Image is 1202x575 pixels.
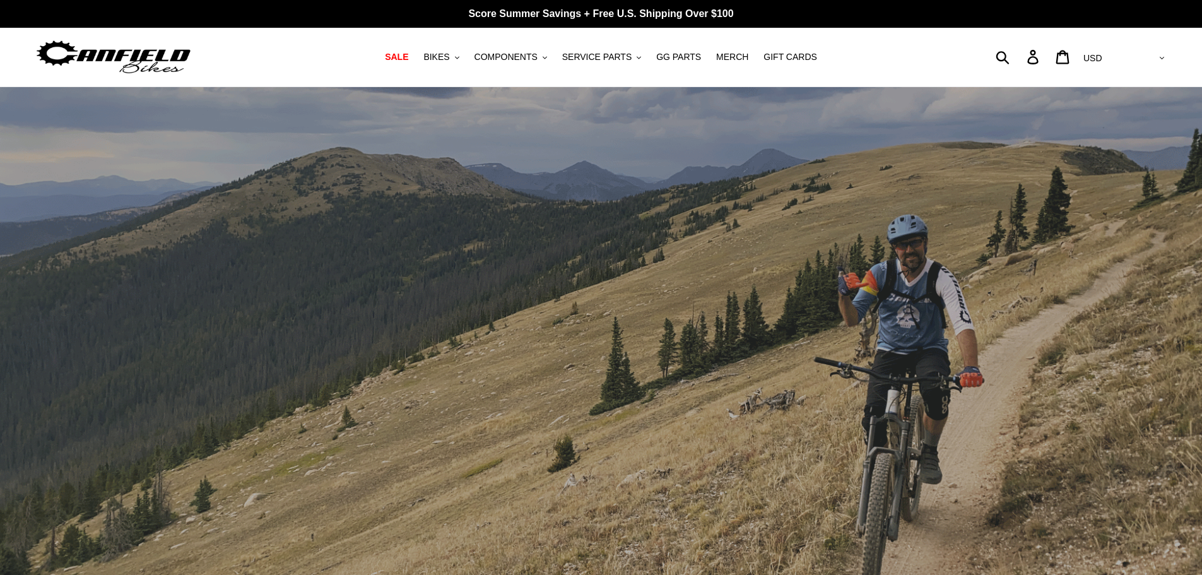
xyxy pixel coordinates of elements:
[379,49,415,66] a: SALE
[763,52,817,62] span: GIFT CARDS
[474,52,538,62] span: COMPONENTS
[1003,43,1035,71] input: Search
[556,49,647,66] button: SERVICE PARTS
[562,52,632,62] span: SERVICE PARTS
[710,49,755,66] a: MERCH
[656,52,701,62] span: GG PARTS
[385,52,408,62] span: SALE
[417,49,465,66] button: BIKES
[650,49,707,66] a: GG PARTS
[757,49,823,66] a: GIFT CARDS
[35,37,192,77] img: Canfield Bikes
[423,52,449,62] span: BIKES
[468,49,553,66] button: COMPONENTS
[716,52,748,62] span: MERCH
